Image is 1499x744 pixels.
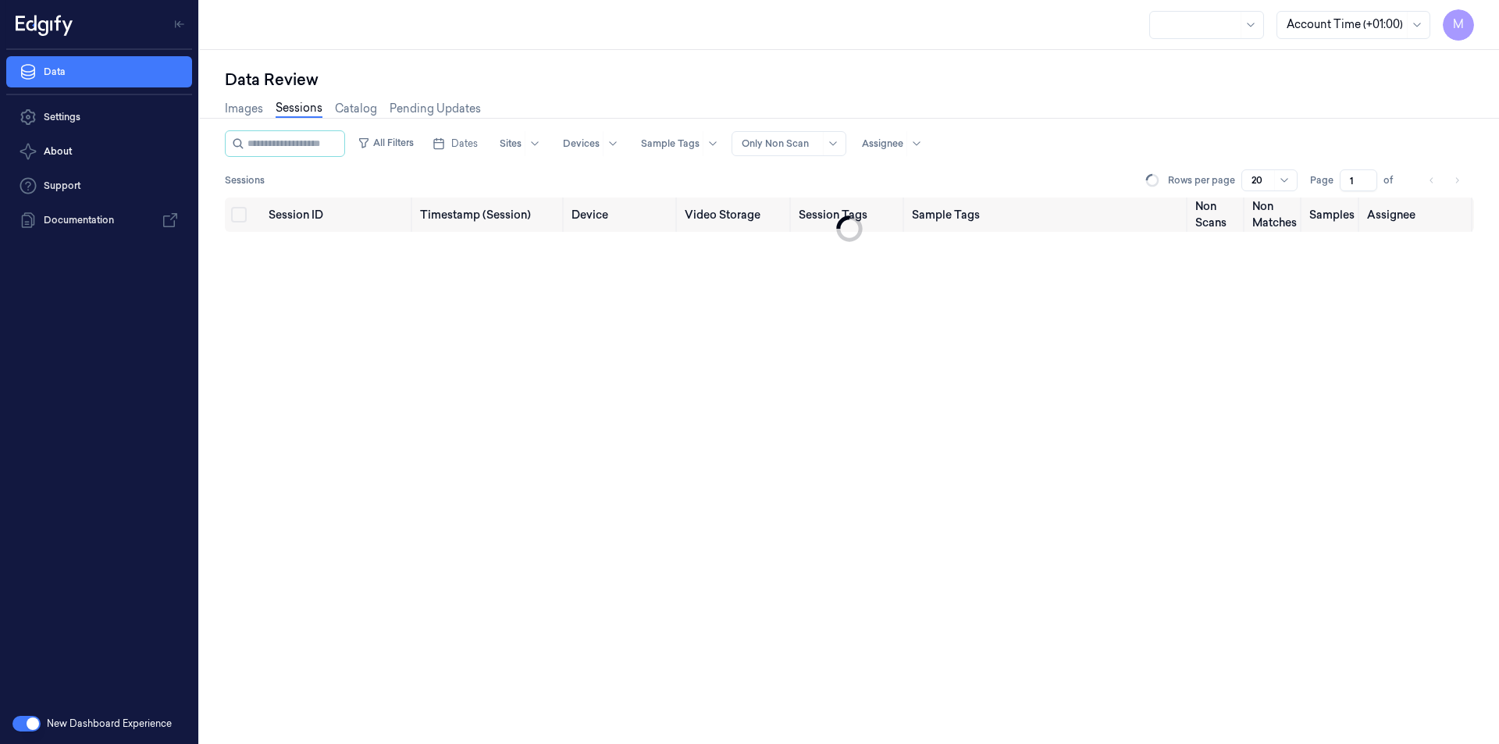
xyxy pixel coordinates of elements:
nav: pagination [1421,169,1468,191]
th: Video Storage [678,198,792,232]
span: Page [1310,173,1333,187]
th: Non Scans [1189,198,1246,232]
th: Timestamp (Session) [414,198,565,232]
button: Dates [426,131,484,156]
span: of [1383,173,1408,187]
a: Data [6,56,192,87]
button: M [1443,9,1474,41]
th: Samples [1303,198,1361,232]
a: Documentation [6,205,192,236]
button: Toggle Navigation [167,12,192,37]
button: About [6,136,192,167]
th: Non Matches [1246,198,1303,232]
span: Sessions [225,173,265,187]
div: Data Review [225,69,1474,91]
a: Sessions [276,100,322,118]
a: Images [225,101,263,117]
button: Select all [231,207,247,222]
button: All Filters [351,130,420,155]
a: Catalog [335,101,377,117]
a: Support [6,170,192,201]
span: Dates [451,137,478,151]
th: Assignee [1361,198,1474,232]
a: Settings [6,101,192,133]
th: Sample Tags [906,198,1189,232]
th: Device [565,198,678,232]
a: Pending Updates [390,101,481,117]
th: Session Tags [792,198,906,232]
th: Session ID [262,198,414,232]
p: Rows per page [1168,173,1235,187]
